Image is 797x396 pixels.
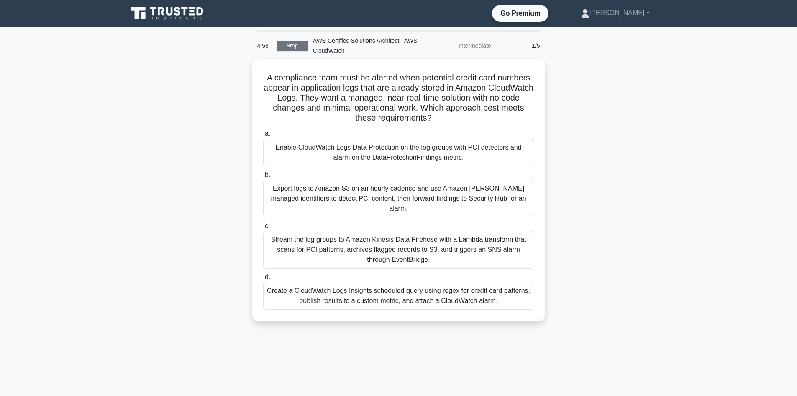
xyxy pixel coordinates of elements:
[561,5,670,21] a: [PERSON_NAME]
[265,171,270,178] span: b.
[496,37,545,54] div: 1/5
[308,32,423,59] div: AWS Certified Solutions Architect - AWS CloudWatch
[263,282,534,310] div: Create a CloudWatch Logs Insights scheduled query using regex for credit card patterns, publish r...
[263,231,534,269] div: Stream the log groups to Amazon Kinesis Data Firehose with a Lambda transform that scans for PCI ...
[262,72,535,124] h5: A compliance team must be alerted when potential credit card numbers appear in application logs t...
[277,41,308,51] a: Stop
[252,37,277,54] div: 4:58
[423,37,496,54] div: Intermediate
[263,139,534,166] div: Enable CloudWatch Logs Data Protection on the log groups with PCI detectors and alarm on the Data...
[265,130,270,137] span: a.
[265,273,270,280] span: d.
[263,180,534,217] div: Export logs to Amazon S3 on an hourly cadence and use Amazon [PERSON_NAME] managed identifiers to...
[265,222,270,229] span: c.
[495,8,545,18] a: Go Premium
